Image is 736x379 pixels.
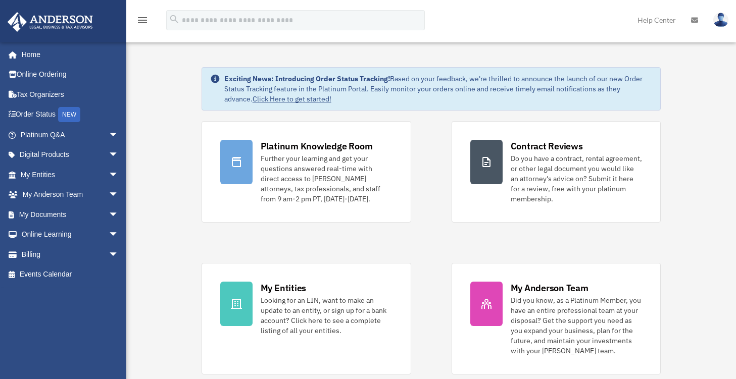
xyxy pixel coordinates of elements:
[109,185,129,205] span: arrow_drop_down
[261,282,306,294] div: My Entities
[109,145,129,166] span: arrow_drop_down
[511,153,643,204] div: Do you have a contract, rental agreement, or other legal document you would like an attorney's ad...
[7,225,134,245] a: Online Learningarrow_drop_down
[7,204,134,225] a: My Documentsarrow_drop_down
[7,264,134,285] a: Events Calendar
[261,140,373,152] div: Platinum Knowledge Room
[7,84,134,104] a: Tax Organizers
[7,44,129,65] a: Home
[7,145,134,165] a: Digital Productsarrow_drop_down
[136,14,149,26] i: menu
[202,121,411,223] a: Platinum Knowledge Room Further your learning and get your questions answered real-time with dire...
[511,295,643,356] div: Did you know, as a Platinum Member, you have an entire professional team at your disposal? Get th...
[169,14,180,25] i: search
[109,165,129,185] span: arrow_drop_down
[7,125,134,145] a: Platinum Q&Aarrow_drop_down
[511,282,588,294] div: My Anderson Team
[7,65,134,85] a: Online Ordering
[253,94,331,103] a: Click Here to get started!
[7,244,134,264] a: Billingarrow_drop_down
[109,244,129,265] span: arrow_drop_down
[109,204,129,225] span: arrow_drop_down
[261,153,392,204] div: Further your learning and get your questions answered real-time with direct access to [PERSON_NAM...
[452,121,661,223] a: Contract Reviews Do you have a contract, rental agreement, or other legal document you would like...
[7,104,134,125] a: Order StatusNEW
[5,12,96,32] img: Anderson Advisors Platinum Portal
[713,13,728,27] img: User Pic
[7,185,134,205] a: My Anderson Teamarrow_drop_down
[224,74,390,83] strong: Exciting News: Introducing Order Status Tracking!
[136,18,149,26] a: menu
[261,295,392,336] div: Looking for an EIN, want to make an update to an entity, or sign up for a bank account? Click her...
[109,225,129,245] span: arrow_drop_down
[58,107,80,122] div: NEW
[511,140,583,152] div: Contract Reviews
[452,263,661,374] a: My Anderson Team Did you know, as a Platinum Member, you have an entire professional team at your...
[224,74,653,104] div: Based on your feedback, we're thrilled to announce the launch of our new Order Status Tracking fe...
[202,263,411,374] a: My Entities Looking for an EIN, want to make an update to an entity, or sign up for a bank accoun...
[109,125,129,145] span: arrow_drop_down
[7,165,134,185] a: My Entitiesarrow_drop_down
